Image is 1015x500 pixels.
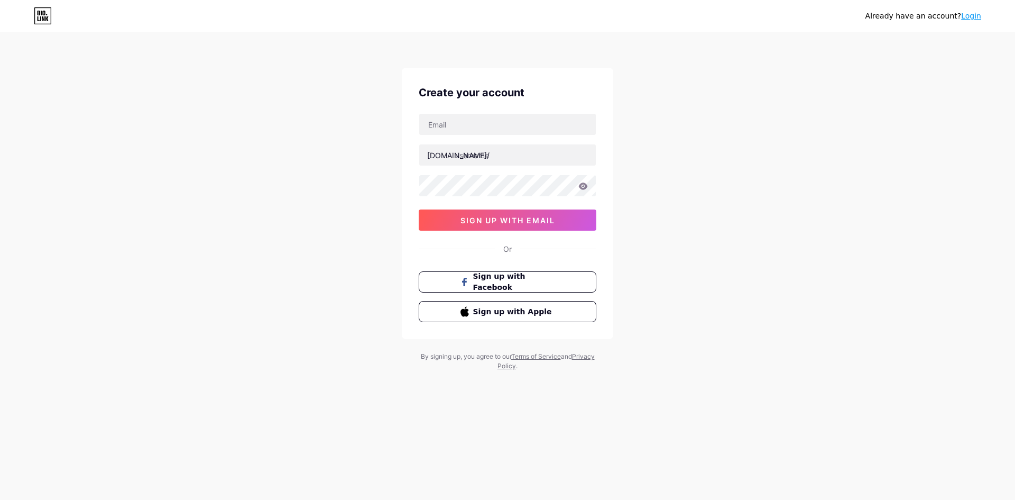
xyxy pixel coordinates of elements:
div: Create your account [419,85,596,101]
a: Login [961,12,981,20]
span: Sign up with Facebook [473,271,555,293]
div: Or [503,243,512,254]
span: Sign up with Apple [473,306,555,317]
input: username [419,144,596,166]
div: By signing up, you agree to our and . [418,352,597,371]
span: sign up with email [460,216,555,225]
button: Sign up with Facebook [419,271,596,293]
button: sign up with email [419,210,596,231]
div: [DOMAIN_NAME]/ [427,150,490,161]
button: Sign up with Apple [419,301,596,322]
a: Terms of Service [511,352,561,360]
input: Email [419,114,596,135]
div: Already have an account? [865,11,981,22]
